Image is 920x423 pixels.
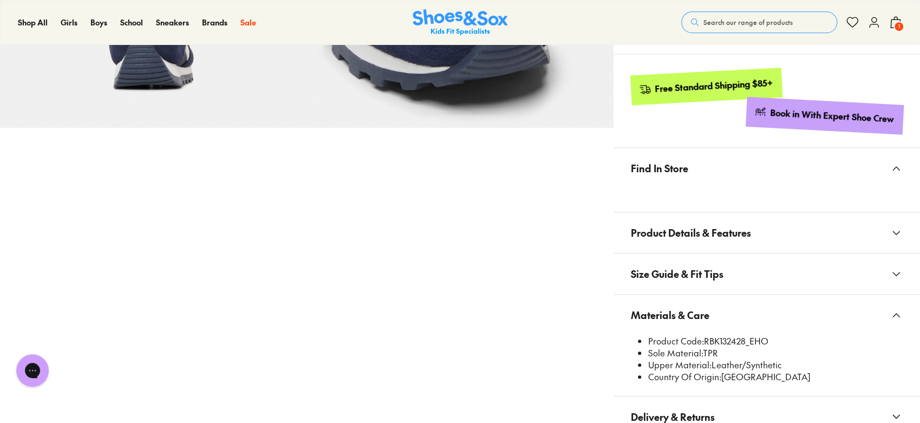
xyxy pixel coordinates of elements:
[631,299,709,331] span: Materials & Care
[648,371,903,383] li: [GEOGRAPHIC_DATA]
[120,17,143,28] a: School
[240,17,256,28] a: Sale
[11,350,54,391] iframe: Gorgias live chat messenger
[681,11,837,33] button: Search our range of products
[614,148,920,188] button: Find In Store
[413,9,508,36] img: SNS_Logo_Responsive.svg
[413,9,508,36] a: Shoes & Sox
[156,17,189,28] a: Sneakers
[648,335,903,347] li: RBK132428_EHO
[61,17,77,28] a: Girls
[893,21,904,32] span: 1
[648,347,903,359] li: TPR
[746,97,903,134] a: Book in With Expert Shoe Crew
[202,17,227,28] a: Brands
[614,212,920,253] button: Product Details & Features
[90,17,107,28] a: Boys
[770,107,895,125] div: Book in With Expert Shoe Crew
[703,17,793,27] span: Search our range of products
[631,152,688,184] span: Find In Store
[18,17,48,28] a: Shop All
[889,10,902,34] button: 1
[654,77,773,95] div: Free Standard Shipping $85+
[631,258,723,290] span: Size Guide & Fit Tips
[631,188,903,199] iframe: Find in Store
[630,68,781,105] a: Free Standard Shipping $85+
[614,253,920,294] button: Size Guide & Fit Tips
[614,295,920,335] button: Materials & Care
[631,217,751,249] span: Product Details & Features
[648,347,703,359] span: Sole Material:
[648,359,903,371] li: Leather/Synthetic
[648,359,712,370] span: Upper Material:
[648,335,704,347] span: Product Code:
[648,370,721,382] span: Country Of Origin:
